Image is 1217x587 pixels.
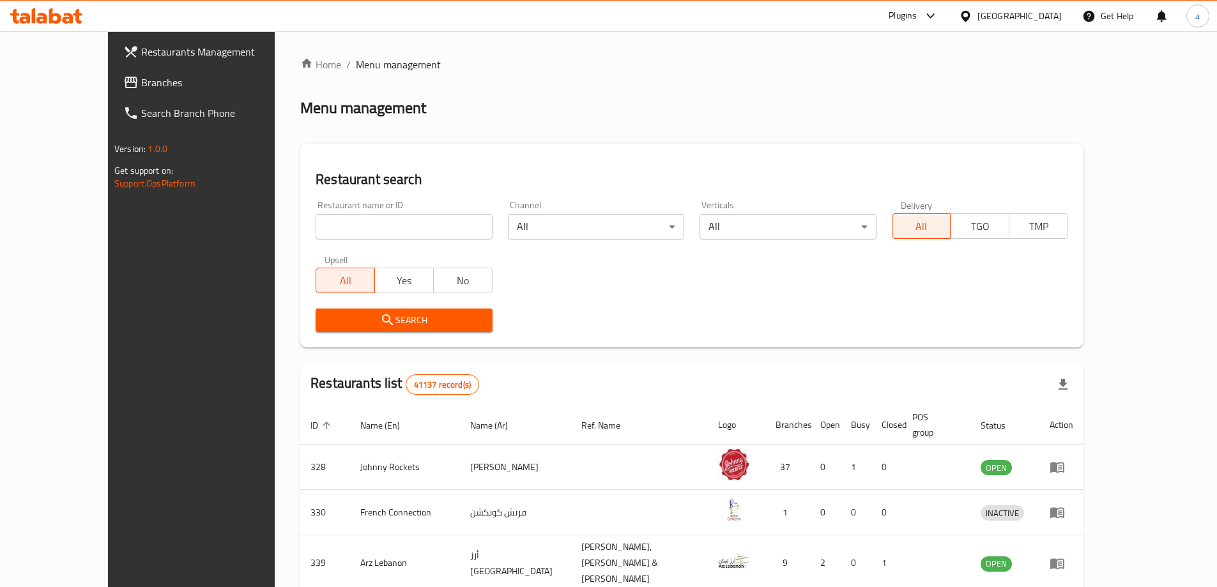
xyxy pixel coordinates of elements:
h2: Restaurant search [316,170,1068,189]
span: ID [310,418,335,433]
a: Support.OpsPlatform [114,175,195,192]
button: Search [316,309,492,332]
td: 37 [765,445,810,490]
div: Menu [1050,556,1073,571]
span: All [898,217,946,236]
div: [GEOGRAPHIC_DATA] [977,9,1062,23]
span: TMP [1014,217,1063,236]
nav: breadcrumb [300,57,1083,72]
div: Export file [1048,369,1078,400]
h2: Restaurants list [310,374,479,395]
div: Menu [1050,505,1073,520]
span: Name (Ar) [470,418,524,433]
span: 41137 record(s) [406,379,478,391]
span: POS group [912,409,955,440]
div: INACTIVE [981,505,1024,521]
a: Restaurants Management [113,36,311,67]
span: Ref. Name [581,418,637,433]
div: Menu [1050,459,1073,475]
span: OPEN [981,556,1012,571]
div: Plugins [889,8,917,24]
span: Search Branch Phone [141,105,301,121]
th: Closed [871,406,902,445]
button: TGO [950,213,1009,239]
span: Name (En) [360,418,417,433]
a: Branches [113,67,311,98]
a: Home [300,57,341,72]
td: French Connection [350,490,460,535]
span: Yes [380,271,429,290]
label: Delivery [901,201,933,210]
span: 1.0.0 [148,141,167,157]
td: 0 [871,490,902,535]
span: Menu management [356,57,441,72]
td: فرنش كونكشن [460,490,571,535]
td: [PERSON_NAME] [460,445,571,490]
div: OPEN [981,556,1012,572]
span: No [439,271,487,290]
td: 0 [841,490,871,535]
span: INACTIVE [981,506,1024,521]
button: All [892,213,951,239]
button: TMP [1009,213,1068,239]
div: All [700,214,876,240]
span: All [321,271,370,290]
span: OPEN [981,461,1012,475]
span: Search [326,312,482,328]
td: 1 [765,490,810,535]
span: Restaurants Management [141,44,301,59]
td: 330 [300,490,350,535]
td: 0 [810,445,841,490]
img: Arz Lebanon [718,545,750,577]
li: / [346,57,351,72]
th: Busy [841,406,871,445]
td: 0 [810,490,841,535]
th: Logo [708,406,765,445]
th: Action [1039,406,1083,445]
span: Status [981,418,1022,433]
button: No [433,268,493,293]
th: Branches [765,406,810,445]
span: Branches [141,75,301,90]
td: 328 [300,445,350,490]
div: Total records count [406,374,479,395]
div: All [508,214,684,240]
span: Get support on: [114,162,173,179]
button: All [316,268,375,293]
td: Johnny Rockets [350,445,460,490]
input: Search for restaurant name or ID.. [316,214,492,240]
img: French Connection [718,494,750,526]
td: 0 [871,445,902,490]
h2: Menu management [300,98,426,118]
a: Search Branch Phone [113,98,311,128]
td: 1 [841,445,871,490]
button: Yes [374,268,434,293]
span: TGO [956,217,1004,236]
span: a [1195,9,1200,23]
th: Open [810,406,841,445]
label: Upsell [325,255,348,264]
img: Johnny Rockets [718,448,750,480]
span: Version: [114,141,146,157]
